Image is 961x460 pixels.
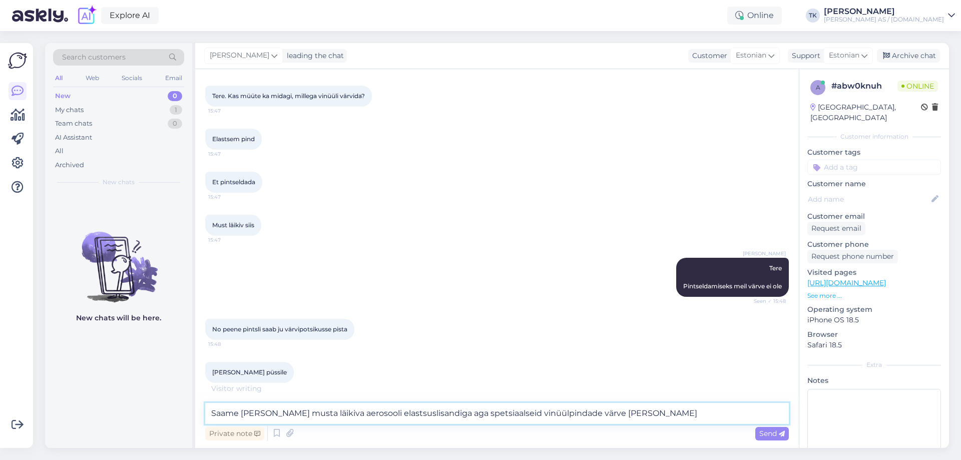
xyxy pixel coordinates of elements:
[897,81,938,92] span: Online
[807,304,941,315] p: Operating system
[205,427,264,440] div: Private note
[807,329,941,340] p: Browser
[807,375,941,386] p: Notes
[168,91,182,101] div: 0
[807,315,941,325] p: iPhone OS 18.5
[101,7,159,24] a: Explore AI
[212,368,287,376] span: [PERSON_NAME] püssile
[807,179,941,189] p: Customer name
[55,105,84,115] div: My chats
[807,267,941,278] p: Visited pages
[212,325,347,333] span: No peene pintsli saab ju värvipotsikusse pista
[816,84,820,91] span: a
[824,8,955,24] a: [PERSON_NAME][PERSON_NAME] AS / [DOMAIN_NAME]
[727,7,782,25] div: Online
[84,72,101,85] div: Web
[8,51,27,70] img: Askly Logo
[807,250,898,263] div: Request phone number
[807,132,941,141] div: Customer information
[62,52,126,63] span: Search customers
[736,50,766,61] span: Estonian
[265,384,266,393] span: .
[824,16,944,24] div: [PERSON_NAME] AS / [DOMAIN_NAME]
[807,340,941,350] p: Safari 18.5
[807,160,941,175] input: Add a tag
[208,340,246,348] span: 15:48
[283,51,344,61] div: leading the chat
[806,9,820,23] div: TK
[76,5,97,26] img: explore-ai
[205,403,789,424] textarea: Saame [PERSON_NAME] musta läikiva aerosooli elastsuslisandiga aga spetsiaalseid vinüülpindade vär...
[877,49,940,63] div: Archive chat
[807,211,941,222] p: Customer email
[205,383,789,394] div: Visitor writing
[807,222,865,235] div: Request email
[743,250,786,257] span: [PERSON_NAME]
[759,429,785,438] span: Send
[810,102,921,123] div: [GEOGRAPHIC_DATA], [GEOGRAPHIC_DATA]
[262,384,263,393] span: .
[807,147,941,158] p: Customer tags
[212,135,255,143] span: Elastsem pind
[170,105,182,115] div: 1
[748,297,786,305] span: Seen ✓ 15:48
[263,384,265,393] span: .
[55,146,64,156] div: All
[208,236,246,244] span: 15:47
[45,214,192,304] img: No chats
[208,107,246,115] span: 15:47
[831,80,897,92] div: # abw0knuh
[212,92,365,100] span: Tere. Kas müüte ka midagi, millega vinüüli värvida?
[53,72,65,85] div: All
[829,50,859,61] span: Estonian
[168,119,182,129] div: 0
[55,91,71,101] div: New
[210,50,269,61] span: [PERSON_NAME]
[212,221,254,229] span: Must läikiv siis
[208,150,246,158] span: 15:47
[688,51,727,61] div: Customer
[788,51,820,61] div: Support
[807,291,941,300] p: See more ...
[807,278,886,287] a: [URL][DOMAIN_NAME]
[120,72,144,85] div: Socials
[55,160,84,170] div: Archived
[808,194,929,205] input: Add name
[807,239,941,250] p: Customer phone
[212,178,255,186] span: Et pintseldada
[807,360,941,369] div: Extra
[208,193,246,201] span: 15:47
[103,178,135,187] span: New chats
[55,133,92,143] div: AI Assistant
[55,119,92,129] div: Team chats
[824,8,944,16] div: [PERSON_NAME]
[76,313,161,323] p: New chats will be here.
[163,72,184,85] div: Email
